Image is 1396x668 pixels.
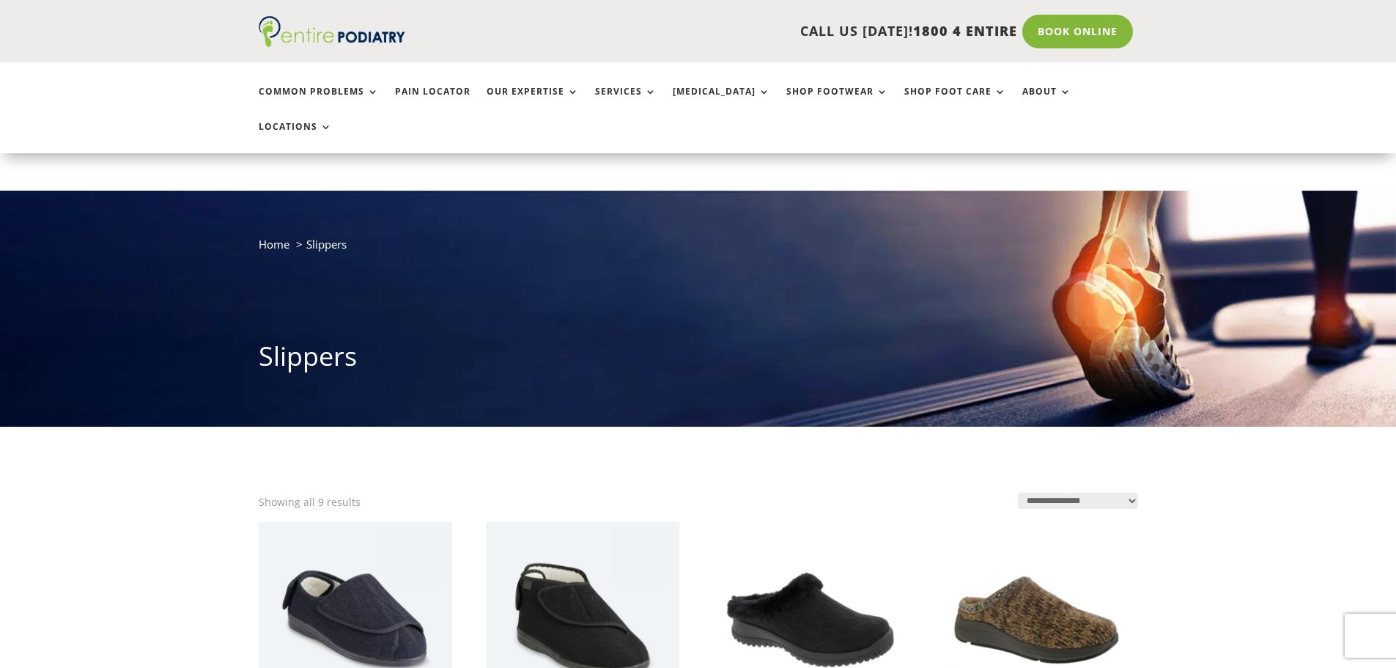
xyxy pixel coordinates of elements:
a: [MEDICAL_DATA] [673,87,770,118]
a: Common Problems [259,87,379,118]
a: Locations [259,122,332,153]
h1: Slippers [259,338,1138,382]
a: Book Online [1022,15,1133,48]
select: Shop order [1018,493,1138,509]
span: 1800 4 ENTIRE [913,22,1017,40]
a: Our Expertise [487,87,579,118]
a: Home [259,237,289,252]
a: Shop Foot Care [904,87,1006,118]
img: logo (1) [259,16,405,47]
nav: breadcrumb [259,235,1138,265]
a: Shop Footwear [786,87,888,118]
span: Slippers [306,237,347,252]
p: CALL US [DATE]! [462,22,1017,41]
a: About [1022,87,1071,118]
a: Services [595,87,657,118]
p: Showing all 9 results [259,493,361,512]
a: Pain Locator [395,87,470,118]
a: Entire Podiatry [259,35,405,50]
